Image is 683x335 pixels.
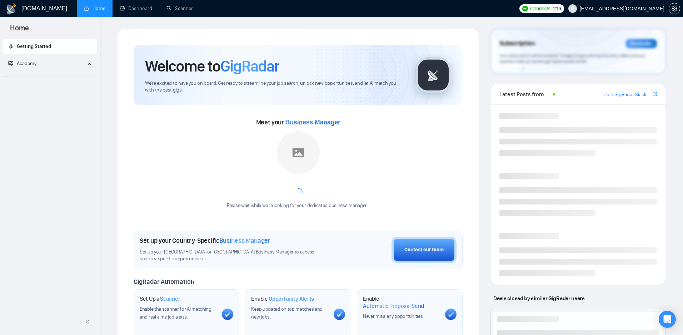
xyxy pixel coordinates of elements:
[570,6,575,11] span: user
[8,61,13,66] span: fund-projection-screen
[277,131,320,174] img: placeholder.png
[363,295,439,309] h1: Enable
[404,246,444,254] div: Contact our team
[166,5,193,11] a: searchScanner
[84,5,105,11] a: homeHome
[251,306,323,320] span: Keep updated on top matches and new jobs.
[653,91,657,98] a: export
[140,306,211,320] span: Enable the scanner for AI matching and real-time job alerts.
[499,53,645,64] span: Your subscription will be renewed. To keep things running smoothly, make sure your payment method...
[3,74,97,78] li: Academy Homepage
[4,23,35,38] span: Home
[490,292,587,305] span: Deals closed by similar GigRadar users
[145,56,279,76] h1: Welcome to
[8,44,13,49] span: rocket
[499,38,535,50] span: Subscription
[220,56,279,76] span: GigRadar
[140,249,330,262] span: Set up your [GEOGRAPHIC_DATA] or [GEOGRAPHIC_DATA] Business Manager to access country-specific op...
[669,6,680,11] a: setting
[6,3,17,15] img: logo
[285,119,340,126] span: Business Manager
[145,80,404,94] span: We're excited to have you on board. Get ready to streamline your job search, unlock new opportuni...
[256,118,340,126] span: Meet your
[553,5,561,13] span: 216
[140,237,270,245] h1: Set up your Country-Specific
[522,6,528,11] img: upwork-logo.png
[223,202,374,209] div: Please wait while we're looking for your dedicated business manager...
[659,311,676,328] div: Open Intercom Messenger
[134,278,194,286] span: GigRadar Automation
[363,302,424,310] span: Automatic Proposal Send
[251,295,314,302] h1: Enable
[8,60,36,66] span: Academy
[120,5,152,11] a: dashboardDashboard
[3,39,97,54] li: Getting Started
[363,313,424,319] span: Never miss any opportunities.
[669,6,680,11] span: setting
[17,60,36,66] span: Academy
[499,90,551,99] span: Latest Posts from the GigRadar Community
[530,5,552,13] span: Connects:
[160,295,180,302] span: Scanner
[625,39,657,48] div: Reminder
[140,295,180,302] h1: Set Up a
[415,57,451,93] img: gigradar-logo.png
[669,3,680,14] button: setting
[85,318,92,325] span: double-left
[17,43,51,49] span: Getting Started
[269,295,314,302] span: Opportunity Alerts
[293,187,304,198] span: loading
[219,237,270,245] span: Business Manager
[604,91,651,99] a: Join GigRadar Slack Community
[392,237,457,263] button: Contact our team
